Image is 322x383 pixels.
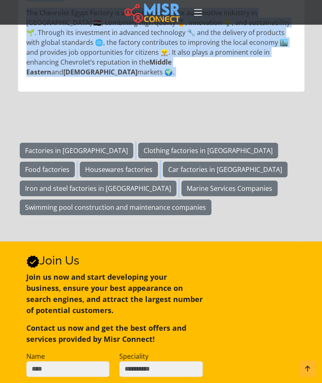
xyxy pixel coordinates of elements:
a: Iron and steel factories in [GEOGRAPHIC_DATA] [20,181,176,196]
a: Factories in [GEOGRAPHIC_DATA] [20,143,133,158]
svg: Verified account [26,255,39,268]
strong: Middle Eastern [26,58,171,77]
img: main.misr_connect [124,2,179,23]
a: Car factories in [GEOGRAPHIC_DATA] [163,162,287,177]
strong: [DEMOGRAPHIC_DATA] [63,67,137,77]
label: Name [26,351,45,361]
label: Speciality [119,351,148,361]
h2: Join Us [26,254,203,268]
p: The Chevrolet Egypt Factory is a cornerstone in the automotive industry in [GEOGRAPHIC_DATA] 🇪🇬, ... [26,8,296,77]
a: Clothing factories in [GEOGRAPHIC_DATA] [138,143,278,158]
p: Join us now and start developing your business, ensure your best appearance on search engines, an... [26,272,203,316]
a: Food factories [20,162,75,177]
a: Swimming pool construction and maintenance companies [20,200,211,215]
p: Contact us now and get the best offers and services provided by Misr Connect! [26,323,203,345]
a: Housewares factories [80,162,158,177]
a: Marine Services Companies [181,181,278,196]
